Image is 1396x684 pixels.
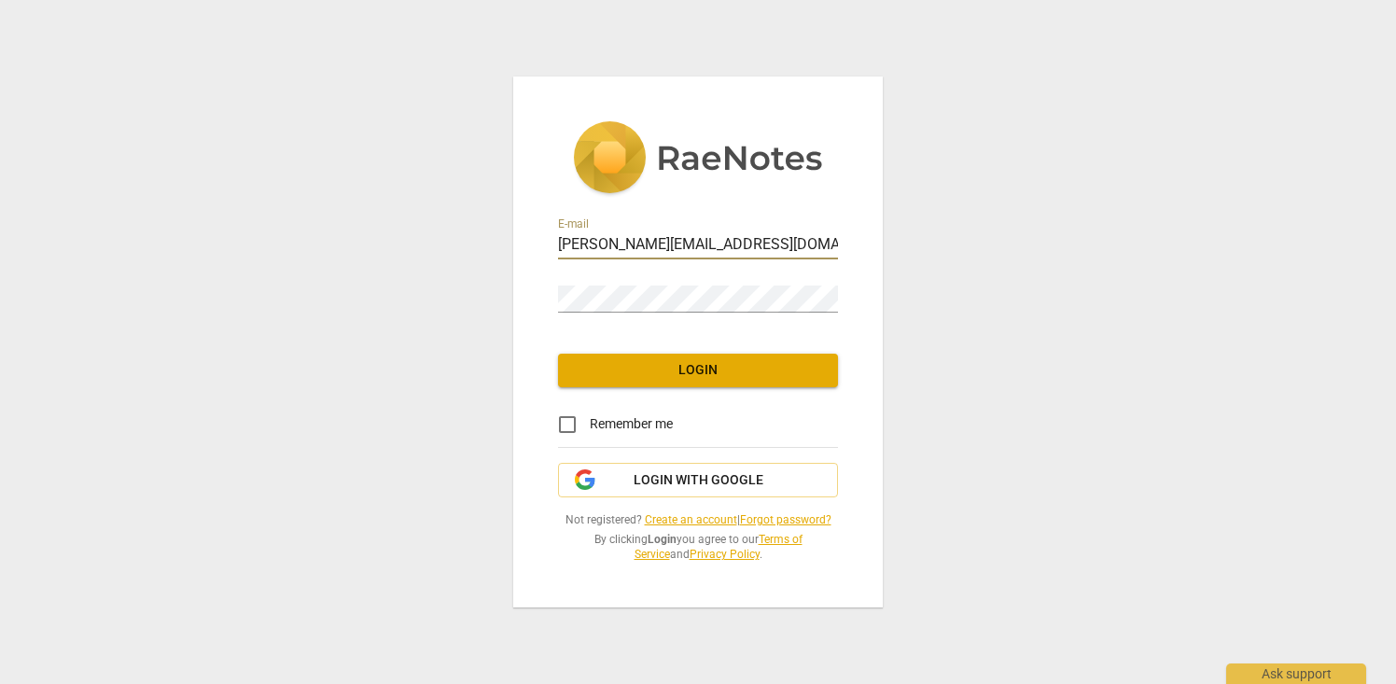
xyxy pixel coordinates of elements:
img: 5ac2273c67554f335776073100b6d88f.svg [573,121,823,198]
div: Ask support [1226,663,1366,684]
span: Remember me [590,414,673,434]
button: Login with Google [558,463,838,498]
span: Login [573,361,823,380]
a: Create an account [645,513,737,526]
label: E-mail [558,218,589,230]
a: Forgot password? [740,513,831,526]
span: Login with Google [634,471,763,490]
a: Terms of Service [635,533,803,562]
span: By clicking you agree to our and . [558,532,838,563]
span: Not registered? | [558,512,838,528]
button: Login [558,354,838,387]
a: Privacy Policy [690,548,760,561]
b: Login [648,533,677,546]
